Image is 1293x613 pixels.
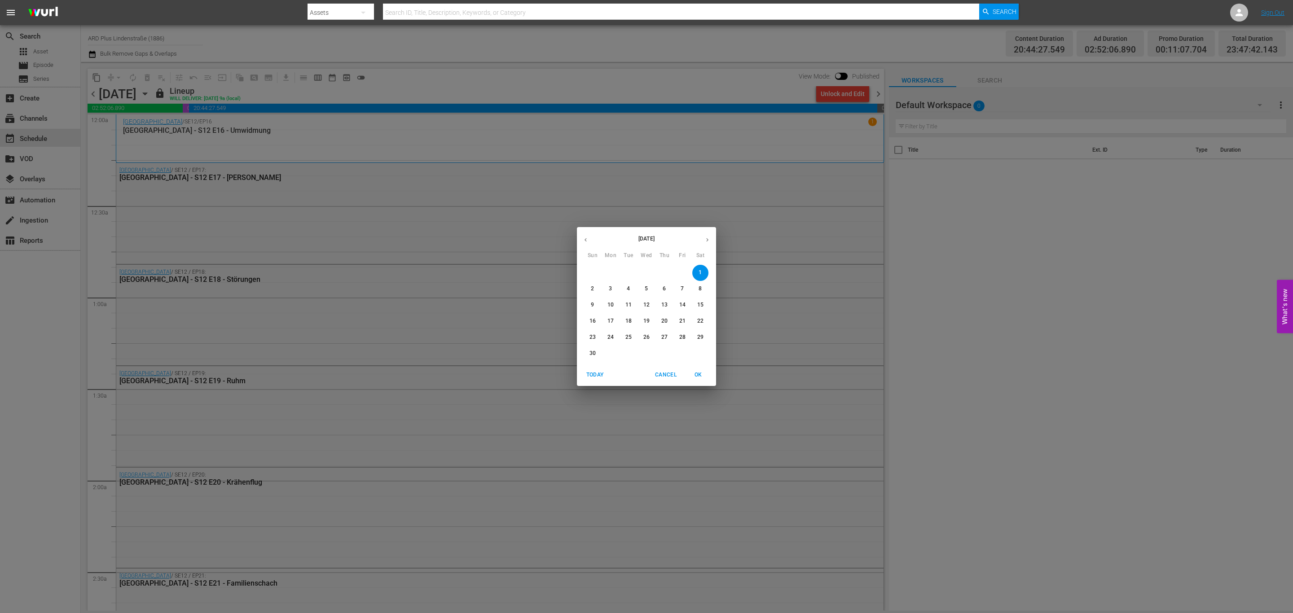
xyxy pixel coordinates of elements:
button: 20 [656,313,673,329]
p: 10 [607,301,614,309]
p: 12 [643,301,650,309]
button: 21 [674,313,690,329]
p: 16 [589,317,596,325]
p: 13 [661,301,668,309]
button: 9 [585,297,601,313]
p: 2 [591,285,594,293]
p: 9 [591,301,594,309]
button: 17 [603,313,619,329]
button: 13 [656,297,673,313]
button: 25 [620,329,637,346]
span: Sat [692,251,708,260]
p: 30 [589,350,596,357]
button: Cancel [651,368,680,382]
span: Sun [585,251,601,260]
button: OK [684,368,712,382]
span: Tue [620,251,637,260]
span: Mon [603,251,619,260]
p: 23 [589,333,596,341]
span: OK [687,370,709,380]
button: 10 [603,297,619,313]
button: 4 [620,281,637,297]
span: Today [584,370,606,380]
span: menu [5,7,16,18]
p: 28 [679,333,686,341]
button: 11 [620,297,637,313]
p: 14 [679,301,686,309]
p: 25 [625,333,632,341]
button: 22 [692,313,708,329]
img: ans4CAIJ8jUAAAAAAAAAAAAAAAAAAAAAAAAgQb4GAAAAAAAAAAAAAAAAAAAAAAAAJMjXAAAAAAAAAAAAAAAAAAAAAAAAgAT5G... [22,2,65,23]
button: 8 [692,281,708,297]
button: 19 [638,313,655,329]
p: 18 [625,317,632,325]
button: 7 [674,281,690,297]
p: 8 [699,285,702,293]
button: Open Feedback Widget [1277,280,1293,333]
p: 7 [681,285,684,293]
p: 15 [697,301,704,309]
span: Thu [656,251,673,260]
p: [DATE] [594,235,699,243]
p: 24 [607,333,614,341]
button: 18 [620,313,637,329]
span: Cancel [655,370,677,380]
span: Wed [638,251,655,260]
button: 29 [692,329,708,346]
button: 24 [603,329,619,346]
p: 4 [627,285,630,293]
button: Today [581,368,609,382]
a: Sign Out [1261,9,1284,16]
button: 14 [674,297,690,313]
button: 2 [585,281,601,297]
p: 27 [661,333,668,341]
p: 22 [697,317,704,325]
button: 15 [692,297,708,313]
button: 5 [638,281,655,297]
p: 26 [643,333,650,341]
p: 29 [697,333,704,341]
p: 1 [699,269,702,276]
button: 26 [638,329,655,346]
span: Fri [674,251,690,260]
button: 28 [674,329,690,346]
p: 17 [607,317,614,325]
p: 6 [663,285,666,293]
button: 30 [585,346,601,362]
p: 21 [679,317,686,325]
button: 6 [656,281,673,297]
p: 19 [643,317,650,325]
p: 20 [661,317,668,325]
button: 3 [603,281,619,297]
button: 23 [585,329,601,346]
p: 11 [625,301,632,309]
button: 16 [585,313,601,329]
p: 5 [645,285,648,293]
span: Search [993,4,1016,20]
p: 3 [609,285,612,293]
button: 1 [692,265,708,281]
button: 27 [656,329,673,346]
button: 12 [638,297,655,313]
